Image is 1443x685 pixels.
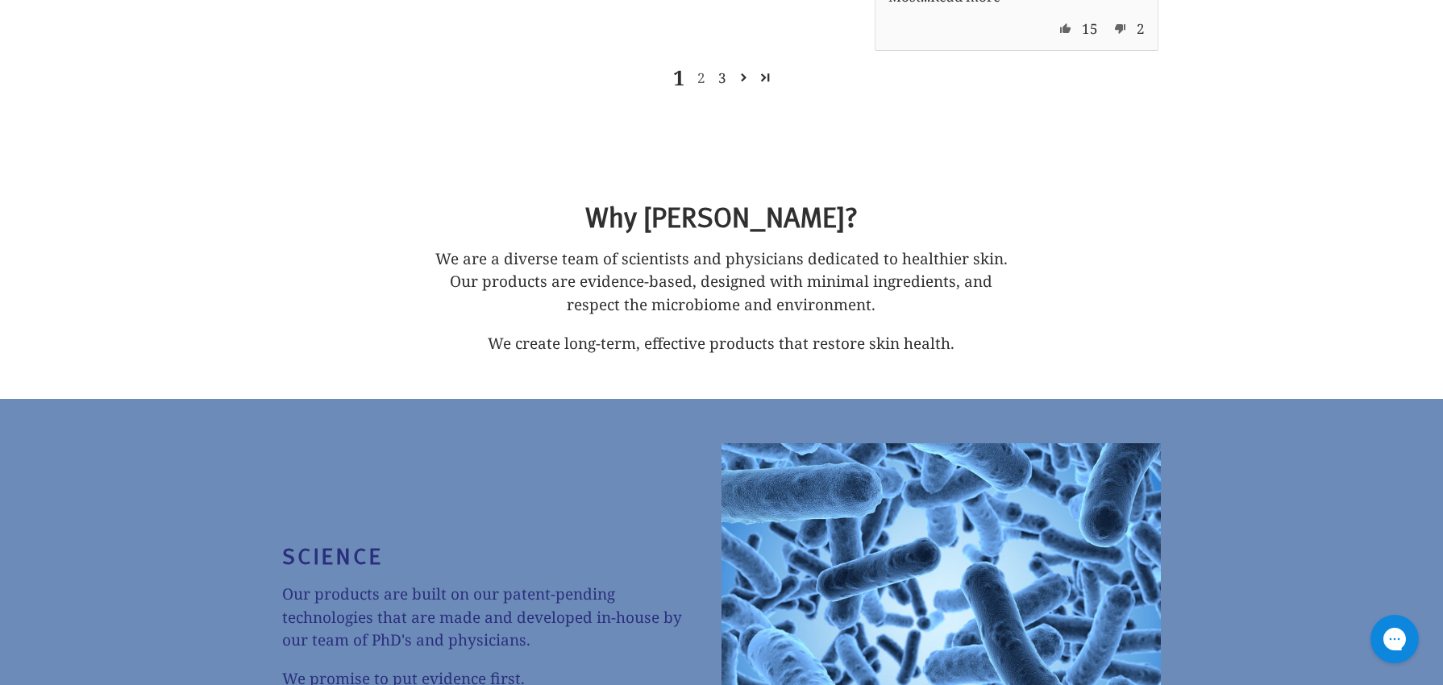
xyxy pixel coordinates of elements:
span: down [1108,16,1133,40]
p: We are a diverse team of scientists and physicians dedicated to healthier skin. Our products are ... [433,247,1011,317]
p: We create long-term, effective products that restore skin health. [433,332,1011,355]
iframe: Gorgias live chat messenger [1362,609,1427,669]
h2: SCIENCE [282,542,693,569]
span: up [1053,16,1079,40]
a: Page 2 [733,67,755,89]
span: 2 [1137,19,1145,38]
a: Page 3 [755,67,776,89]
h2: Why [PERSON_NAME]? [433,199,1011,233]
a: Page 2 [691,68,712,88]
span: 15 [1082,19,1098,38]
a: Page 3 [712,68,733,88]
p: Our products are built on our patent-pending technologies that are made and developed in-house by... [282,583,693,652]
